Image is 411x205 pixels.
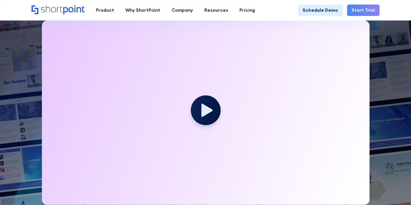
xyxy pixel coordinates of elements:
[239,7,255,14] div: Pricing
[298,5,342,16] a: Schedule Demo
[166,5,199,16] a: Company
[199,5,234,16] a: Resources
[234,5,261,16] a: Pricing
[120,5,166,16] a: Why ShortPoint
[125,7,160,14] div: Why ShortPoint
[96,7,114,14] div: Product
[347,5,379,16] a: Start Trial
[172,7,193,14] div: Company
[32,5,84,15] a: Home
[379,174,411,205] iframe: Chat Widget
[204,7,228,14] div: Resources
[90,5,120,16] a: Product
